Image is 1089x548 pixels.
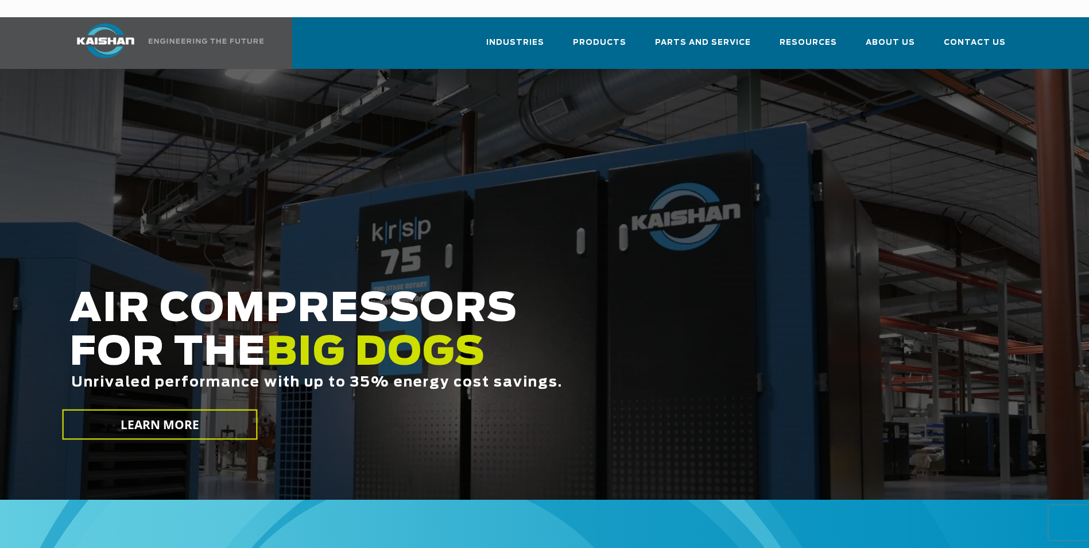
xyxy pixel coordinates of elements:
[944,28,1006,67] a: Contact Us
[866,28,915,67] a: About Us
[655,28,751,67] a: Parts and Service
[655,36,751,49] span: Parts and Service
[573,28,626,67] a: Products
[486,36,544,49] span: Industries
[120,416,199,433] span: LEARN MORE
[486,28,544,67] a: Industries
[266,334,486,373] span: BIG DOGS
[69,288,859,426] h2: AIR COMPRESSORS FOR THE
[866,36,915,49] span: About Us
[573,36,626,49] span: Products
[63,17,266,69] a: Kaishan USA
[149,38,263,44] img: Engineering the future
[780,36,837,49] span: Resources
[944,36,1006,49] span: Contact Us
[780,28,837,67] a: Resources
[63,24,149,58] img: kaishan logo
[62,410,257,440] a: LEARN MORE
[71,376,563,389] span: Unrivaled performance with up to 35% energy cost savings.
